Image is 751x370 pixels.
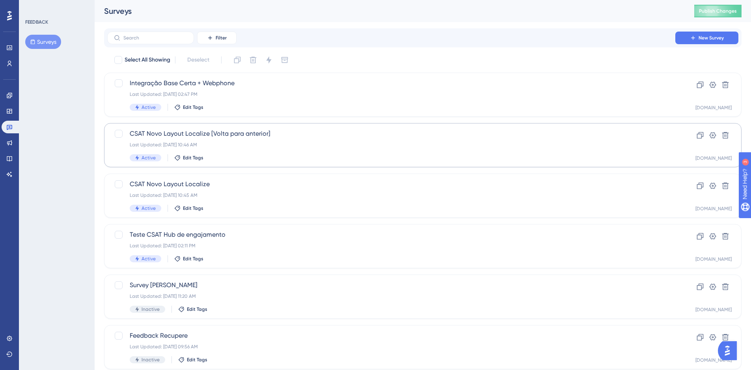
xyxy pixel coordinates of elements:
div: Last Updated: [DATE] 10:46 AM [130,142,653,148]
span: Need Help? [19,2,49,11]
button: Deselect [180,53,216,67]
span: Publish Changes [699,8,737,14]
span: Active [142,205,156,211]
span: Active [142,256,156,262]
span: Select All Showing [125,55,170,65]
span: Edit Tags [183,155,203,161]
span: Inactive [142,357,160,363]
div: Last Updated: [DATE] 02:11 PM [130,243,653,249]
span: Edit Tags [187,357,207,363]
button: Edit Tags [174,155,203,161]
button: Filter [197,32,237,44]
iframe: UserGuiding AI Assistant Launcher [718,339,742,363]
span: Deselect [187,55,209,65]
div: Last Updated: [DATE] 11:20 AM [130,293,653,299]
span: Filter [216,35,227,41]
div: [DOMAIN_NAME] [695,357,732,363]
span: Survey [PERSON_NAME] [130,280,653,290]
input: Search [123,35,187,41]
button: New Survey [675,32,738,44]
button: Edit Tags [174,205,203,211]
div: 3 [55,4,57,10]
span: CSAT Novo Layout Localize [130,179,653,189]
span: Edit Tags [183,104,203,110]
div: Last Updated: [DATE] 10:45 AM [130,192,653,198]
button: Edit Tags [174,256,203,262]
div: [DOMAIN_NAME] [695,206,732,212]
span: Inactive [142,306,160,312]
span: Edit Tags [187,306,207,312]
div: [DOMAIN_NAME] [695,306,732,313]
div: Last Updated: [DATE] 02:47 PM [130,91,653,97]
button: Edit Tags [174,104,203,110]
span: Integração Base Certa + Webphone [130,78,653,88]
button: Publish Changes [694,5,742,17]
span: Feedback Recupere [130,331,653,340]
span: Active [142,155,156,161]
div: [DOMAIN_NAME] [695,105,732,111]
span: Edit Tags [183,256,203,262]
div: [DOMAIN_NAME] [695,256,732,262]
span: Edit Tags [183,205,203,211]
div: Surveys [104,6,675,17]
div: Last Updated: [DATE] 09:56 AM [130,344,653,350]
button: Surveys [25,35,61,49]
button: Edit Tags [178,306,207,312]
span: Teste CSAT Hub de engajamento [130,230,653,239]
button: Edit Tags [178,357,207,363]
span: New Survey [699,35,724,41]
div: FEEDBACK [25,19,48,25]
span: Active [142,104,156,110]
div: [DOMAIN_NAME] [695,155,732,161]
span: CSAT Novo Layout Localize [Volta para anterior] [130,129,653,138]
